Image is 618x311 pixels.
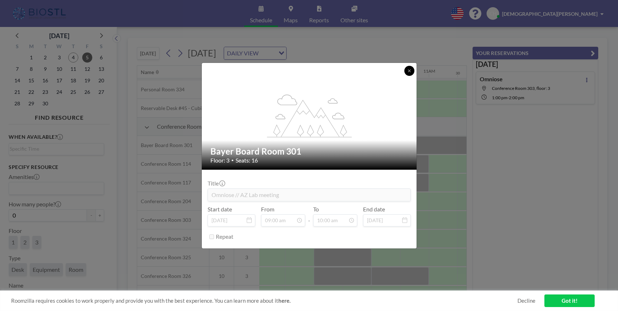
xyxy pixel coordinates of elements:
h2: Bayer Board Room 301 [210,146,409,157]
label: Start date [208,206,232,213]
input: (No title) [208,189,410,201]
label: End date [363,206,385,213]
span: Seats: 16 [236,157,258,164]
span: Roomzilla requires cookies to work properly and provide you with the best experience. You can lea... [11,297,517,304]
label: Repeat [216,233,233,240]
a: Decline [517,297,535,304]
label: From [261,206,274,213]
a: Got it! [544,294,595,307]
span: • [231,157,234,163]
a: here. [278,297,291,304]
label: Title [208,180,224,187]
span: - [308,208,310,224]
g: flex-grow: 1.2; [267,94,352,137]
label: To [313,206,319,213]
span: Floor: 3 [210,157,229,164]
